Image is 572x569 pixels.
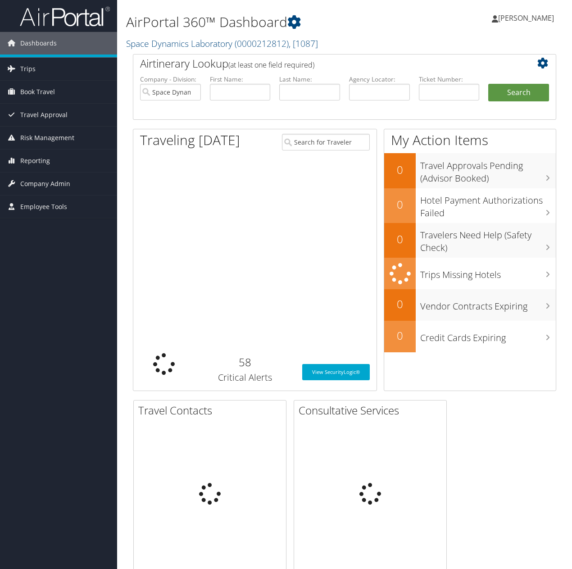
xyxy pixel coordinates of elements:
input: Search for Traveler [282,134,370,150]
h3: Credit Cards Expiring [420,327,556,344]
a: 0Travelers Need Help (Safety Check) [384,223,556,258]
a: Space Dynamics Laboratory [126,37,318,50]
label: Company - Division: [140,75,201,84]
span: Trips [20,58,36,80]
span: Risk Management [20,127,74,149]
img: airportal-logo.png [20,6,110,27]
span: Dashboards [20,32,57,55]
h2: Travel Contacts [138,403,286,418]
h1: My Action Items [384,131,556,150]
h2: 0 [384,197,416,212]
h2: Airtinerary Lookup [140,56,514,71]
h3: Travelers Need Help (Safety Check) [420,224,556,254]
label: Agency Locator: [349,75,410,84]
h2: Consultative Services [299,403,446,418]
a: [PERSON_NAME] [492,5,563,32]
span: (at least one field required) [228,60,314,70]
span: ( 0000212812 ) [235,37,289,50]
span: , [ 1087 ] [289,37,318,50]
h3: Hotel Payment Authorizations Failed [420,190,556,219]
label: Last Name: [279,75,340,84]
label: First Name: [210,75,271,84]
span: Company Admin [20,173,70,195]
a: 0Travel Approvals Pending (Advisor Booked) [384,153,556,188]
h3: Travel Approvals Pending (Advisor Booked) [420,155,556,185]
span: Reporting [20,150,50,172]
h2: 0 [384,232,416,247]
h2: 0 [384,328,416,343]
h2: 0 [384,162,416,178]
h3: Critical Alerts [201,371,289,384]
a: Trips Missing Hotels [384,258,556,290]
span: Book Travel [20,81,55,103]
h2: 0 [384,296,416,312]
span: Travel Approval [20,104,68,126]
a: 0Hotel Payment Authorizations Failed [384,188,556,223]
a: View SecurityLogic® [302,364,370,380]
h1: Traveling [DATE] [140,131,240,150]
h3: Vendor Contracts Expiring [420,296,556,313]
h3: Trips Missing Hotels [420,264,556,281]
label: Ticket Number: [419,75,480,84]
button: Search [488,84,549,102]
a: 0Credit Cards Expiring [384,321,556,352]
span: [PERSON_NAME] [498,13,554,23]
h1: AirPortal 360™ Dashboard [126,13,418,32]
h2: 58 [201,355,289,370]
a: 0Vendor Contracts Expiring [384,289,556,321]
span: Employee Tools [20,196,67,218]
